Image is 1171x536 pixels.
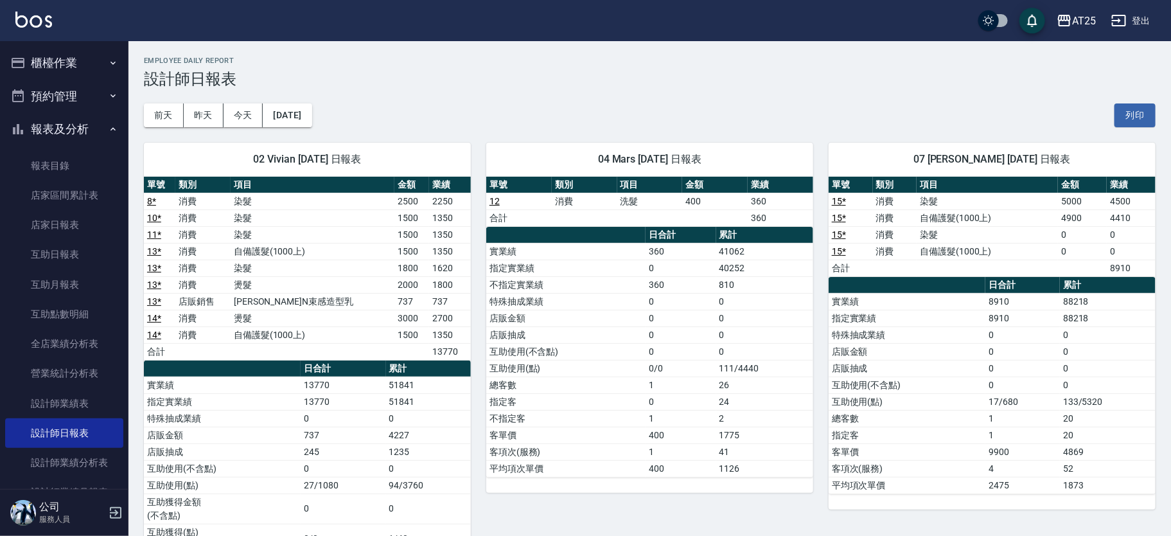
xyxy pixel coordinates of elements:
td: 自備護髮(1000上) [231,243,394,260]
td: 合計 [829,260,873,276]
th: 金額 [1058,177,1107,193]
td: 1350 [429,243,471,260]
td: 0 [1060,343,1156,360]
td: 1775 [716,427,813,443]
td: 染髮 [231,193,394,210]
th: 單號 [829,177,873,193]
th: 日合計 [301,361,385,377]
td: 1350 [429,210,471,226]
td: 1350 [429,226,471,243]
td: 消費 [873,210,917,226]
a: 設計師業績表 [5,389,123,418]
td: 消費 [175,226,231,243]
td: 360 [646,243,716,260]
div: AT25 [1072,13,1096,29]
td: 染髮 [231,260,394,276]
td: 737 [394,293,429,310]
td: 0 [1060,377,1156,393]
td: 總客數 [486,377,646,393]
td: 平均項次單價 [486,460,646,477]
button: 報表及分析 [5,112,123,146]
td: 0 [386,494,471,524]
td: 1235 [386,443,471,460]
td: 染髮 [231,210,394,226]
a: 設計師業績月報表 [5,478,123,507]
a: 互助月報表 [5,270,123,299]
td: 27/1080 [301,477,385,494]
td: 8910 [985,310,1060,326]
td: 店販銷售 [175,293,231,310]
a: 店家日報表 [5,210,123,240]
td: 1500 [394,243,429,260]
button: [DATE] [263,103,312,127]
td: 9900 [985,443,1060,460]
td: 指定實業績 [486,260,646,276]
td: 互助使用(不含點) [829,377,985,393]
th: 類別 [552,177,617,193]
td: 0 [716,326,813,343]
a: 互助點數明細 [5,299,123,329]
td: 合計 [486,210,552,226]
td: 店販抽成 [144,443,301,460]
th: 項目 [917,177,1058,193]
td: 13770 [301,393,385,410]
td: 0 [1060,360,1156,377]
td: 4500 [1107,193,1156,210]
a: 互助日報表 [5,240,123,269]
td: 2250 [429,193,471,210]
td: 自備護髮(1000上) [917,210,1058,226]
td: 店販抽成 [486,326,646,343]
td: 1 [646,377,716,393]
button: 櫃檯作業 [5,46,123,80]
td: 消費 [873,226,917,243]
td: 2 [716,410,813,427]
button: 今天 [224,103,263,127]
td: 總客數 [829,410,985,427]
th: 類別 [873,177,917,193]
td: 4 [985,460,1060,477]
td: 客項次(服務) [486,443,646,460]
td: 消費 [175,276,231,293]
td: 染髮 [231,226,394,243]
td: 特殊抽成業績 [144,410,301,427]
td: 20 [1060,427,1156,443]
td: 店販金額 [144,427,301,443]
button: 昨天 [184,103,224,127]
td: 0 [985,377,1060,393]
td: 實業績 [829,293,985,310]
td: 0 [646,293,716,310]
td: 平均項次單價 [829,477,985,494]
td: 4900 [1058,210,1107,226]
td: 指定實業績 [144,393,301,410]
a: 營業統計分析表 [5,359,123,388]
th: 業績 [429,177,471,193]
td: 染髮 [917,226,1058,243]
td: 燙髮 [231,276,394,293]
td: [PERSON_NAME]N束感造型乳 [231,293,394,310]
td: 5000 [1058,193,1107,210]
td: 4410 [1107,210,1156,226]
td: 0 [1058,226,1107,243]
th: 累計 [716,227,813,244]
td: 2475 [985,477,1060,494]
td: 1126 [716,460,813,477]
td: 51841 [386,393,471,410]
th: 業績 [748,177,813,193]
td: 互助獲得金額 (不含點) [144,494,301,524]
span: 04 Mars [DATE] 日報表 [502,153,798,166]
td: 指定客 [486,393,646,410]
td: 2700 [429,310,471,326]
td: 燙髮 [231,310,394,326]
td: 13770 [301,377,385,393]
td: 41062 [716,243,813,260]
td: 8910 [1107,260,1156,276]
td: 737 [301,427,385,443]
td: 0 [985,326,1060,343]
img: Logo [15,12,52,28]
td: 1873 [1060,477,1156,494]
td: 消費 [552,193,617,210]
td: 133/5320 [1060,393,1156,410]
td: 0/0 [646,360,716,377]
table: a dense table [829,277,1156,494]
span: 07 [PERSON_NAME] [DATE] 日報表 [844,153,1140,166]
